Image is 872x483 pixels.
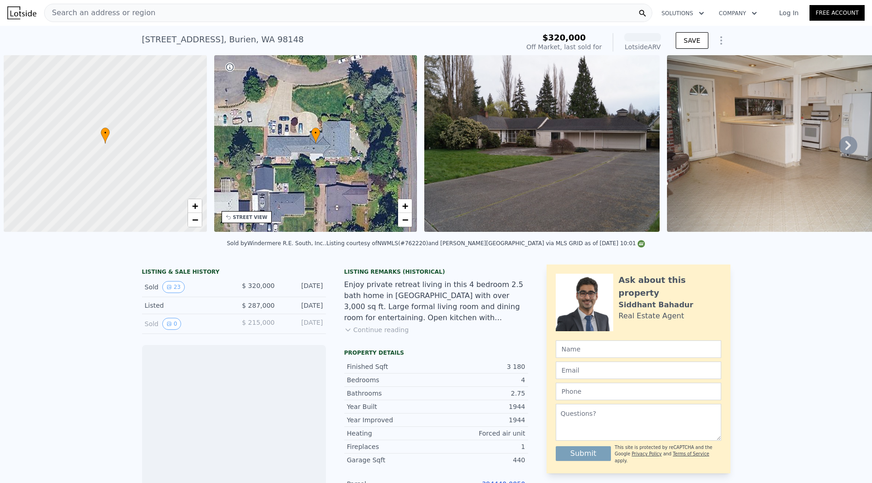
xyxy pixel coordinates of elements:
[673,451,709,456] a: Terms of Service
[347,455,436,465] div: Garage Sqft
[192,200,198,212] span: +
[402,214,408,225] span: −
[142,33,304,46] div: [STREET_ADDRESS] , Burien , WA 98148
[768,8,809,17] a: Log In
[282,301,323,310] div: [DATE]
[242,302,274,309] span: $ 287,000
[145,281,227,293] div: Sold
[654,5,712,22] button: Solutions
[556,383,721,400] input: Phone
[712,5,764,22] button: Company
[619,310,684,322] div: Real Estate Agent
[347,375,436,385] div: Bedrooms
[344,279,528,323] div: Enjoy private retreat living in this 4 bedroom 2.5 bath home in [GEOGRAPHIC_DATA] with over 3,000...
[188,213,202,227] a: Zoom out
[282,281,323,293] div: [DATE]
[326,240,645,247] div: Listing courtesy of NWMLS (#762220) and [PERSON_NAME][GEOGRAPHIC_DATA] via MLS GRID as of [DATE] ...
[347,389,436,398] div: Bathrooms
[436,429,525,438] div: Forced air unit
[402,200,408,212] span: +
[424,55,660,232] img: Sale: 150333172 Parcel: 97994880
[624,42,661,52] div: Lotside ARV
[242,319,274,326] span: $ 215,000
[436,442,525,451] div: 1
[192,214,198,225] span: −
[398,213,412,227] a: Zoom out
[436,362,525,371] div: 3 180
[347,402,436,411] div: Year Built
[145,318,227,330] div: Sold
[101,127,110,144] div: •
[188,199,202,213] a: Zoom in
[619,274,721,299] div: Ask about this property
[436,389,525,398] div: 2.75
[436,375,525,385] div: 4
[712,31,730,50] button: Show Options
[542,33,586,42] span: $320,000
[526,42,602,52] div: Off Market, last sold for
[344,349,528,356] div: Property details
[233,214,268,221] div: STREET VIEW
[162,318,182,330] button: View historical data
[809,5,865,21] a: Free Account
[45,7,155,18] span: Search an address or region
[282,318,323,330] div: [DATE]
[556,446,611,461] button: Submit
[142,268,326,277] div: LISTING & SALE HISTORY
[615,444,721,464] div: This site is protected by reCAPTCHA and the Google and apply.
[676,32,708,49] button: SAVE
[436,415,525,425] div: 1944
[436,455,525,465] div: 440
[311,127,320,144] div: •
[632,451,661,456] a: Privacy Policy
[436,402,525,411] div: 1944
[347,429,436,438] div: Heating
[7,6,36,19] img: Lotside
[227,240,326,247] div: Sold by Windermere R.E. South, Inc. .
[311,129,320,137] span: •
[162,281,185,293] button: View historical data
[556,362,721,379] input: Email
[619,299,694,310] div: Siddhant Bahadur
[242,282,274,289] span: $ 320,000
[638,240,645,247] img: NWMLS Logo
[145,301,227,310] div: Listed
[347,362,436,371] div: Finished Sqft
[344,268,528,276] div: Listing Remarks (Historical)
[398,199,412,213] a: Zoom in
[347,442,436,451] div: Fireplaces
[101,129,110,137] span: •
[347,415,436,425] div: Year Improved
[344,325,409,334] button: Continue reading
[556,340,721,358] input: Name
